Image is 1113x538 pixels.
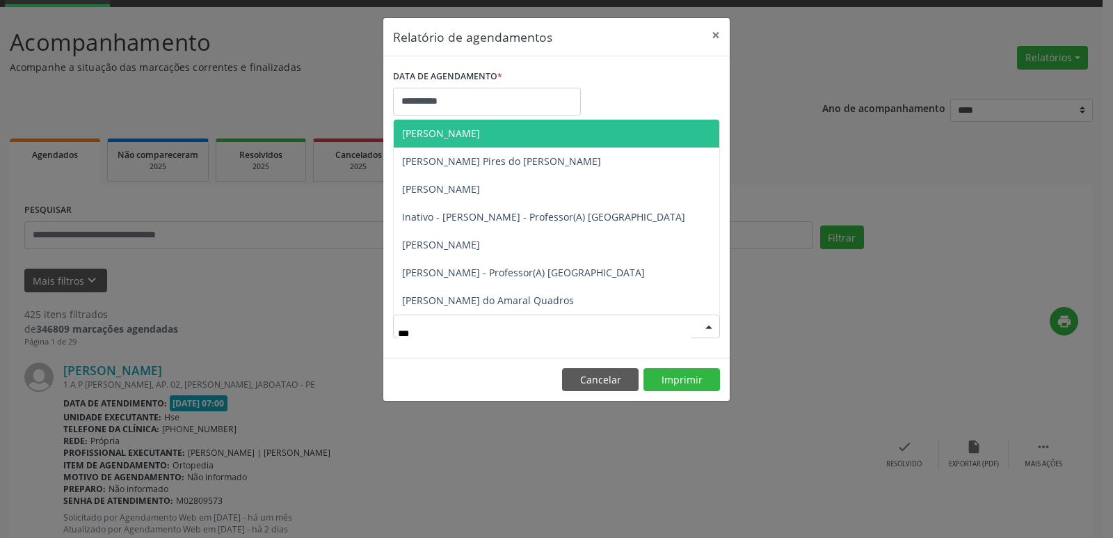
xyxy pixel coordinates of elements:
button: Cancelar [562,368,639,392]
button: Close [702,18,730,52]
label: DATA DE AGENDAMENTO [393,66,502,88]
h5: Relatório de agendamentos [393,28,552,46]
span: [PERSON_NAME] [402,238,480,251]
span: [PERSON_NAME] [402,127,480,140]
span: [PERSON_NAME] [402,182,480,196]
span: [PERSON_NAME] Pires do [PERSON_NAME] [402,155,601,168]
span: Inativo - [PERSON_NAME] - Professor(A) [GEOGRAPHIC_DATA] [402,210,685,223]
span: [PERSON_NAME] do Amaral Quadros [402,294,574,307]
span: [PERSON_NAME] - Professor(A) [GEOGRAPHIC_DATA] [402,266,645,279]
button: Imprimir [643,368,720,392]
